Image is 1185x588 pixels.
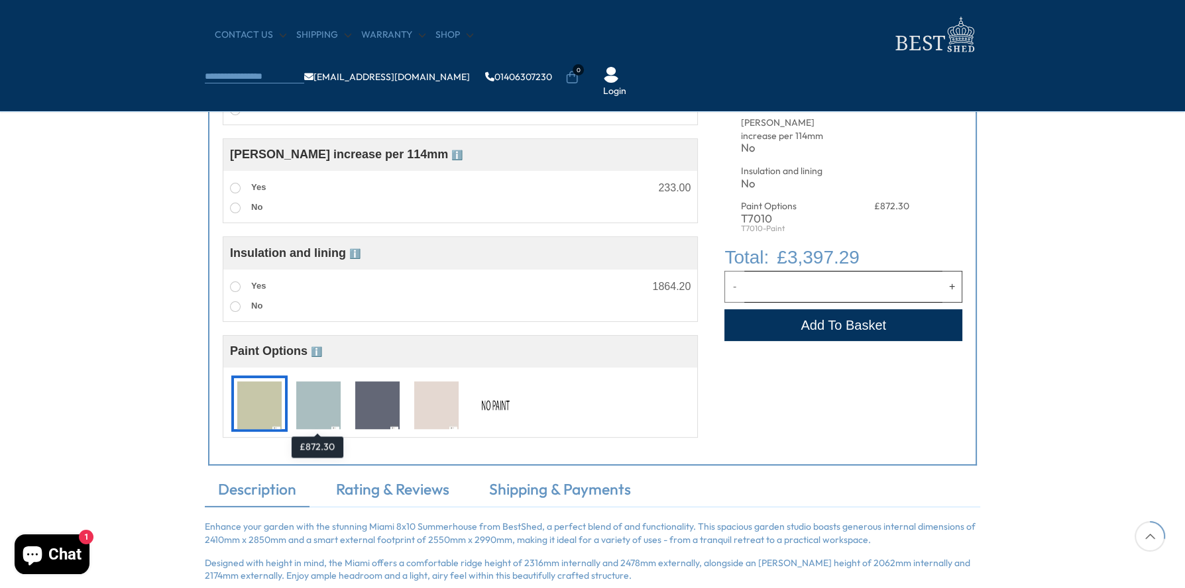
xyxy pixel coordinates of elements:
[349,248,361,259] span: ℹ️
[741,200,850,213] div: Paint Options
[658,183,691,193] div: 233.00
[874,200,909,212] span: £872.30
[304,72,470,81] a: [EMAIL_ADDRESS][DOMAIN_NAME]
[473,381,518,430] img: No Paint
[744,271,942,303] input: Quantity
[565,71,579,84] a: 0
[205,479,310,507] a: Description
[603,85,626,98] a: Login
[311,346,322,357] span: ℹ️
[349,375,406,432] div: T7033
[205,557,980,583] p: Designed with height in mind, the Miami offers a comfortable ridge height of 2316mm internally an...
[741,165,850,178] div: Insulation and lining
[296,381,341,430] img: T7024
[230,148,463,161] span: [PERSON_NAME] increase per 114mm
[573,64,584,75] span: 0
[251,182,266,192] span: Yes
[741,178,850,189] div: No
[476,479,644,507] a: Shipping & Payments
[741,142,850,154] div: No
[251,301,262,311] span: No
[11,534,93,577] inbox-online-store-chat: Shopify online store chat
[355,381,400,430] img: T7033
[361,28,425,42] a: Warranty
[231,375,288,432] div: T7010
[251,202,262,212] span: No
[942,271,962,303] button: Increase quantity
[237,381,282,430] img: T7010
[777,244,860,271] span: £3,397.29
[741,213,850,224] div: T7010
[230,246,361,260] span: Insulation and lining
[408,375,465,432] div: T7078
[467,375,524,432] div: No Paint
[296,28,351,42] a: Shipping
[205,520,980,546] p: Enhance your garden with the stunning Miami 8x10 Summerhouse from BestShed, a perfect blend of an...
[485,72,552,81] a: 01406307230
[887,13,980,56] img: logo
[230,344,322,358] span: Paint Options
[323,479,463,507] a: Rating & Reviews
[435,28,473,42] a: Shop
[414,381,459,430] img: T7078
[603,67,619,83] img: User Icon
[215,28,286,42] a: CONTACT US
[451,150,463,160] span: ℹ️
[652,281,691,292] div: 1864.20
[741,117,850,142] div: [PERSON_NAME] increase per 114mm
[290,375,347,432] div: T7024
[741,224,850,232] div: T7010-Paint
[724,271,744,303] button: Decrease quantity
[251,281,266,291] span: Yes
